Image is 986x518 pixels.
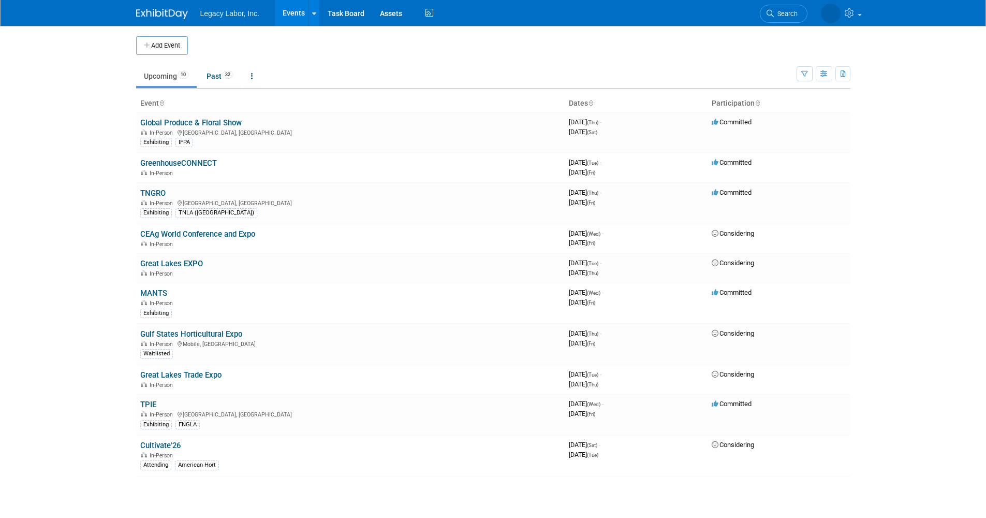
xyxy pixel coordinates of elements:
[569,289,604,296] span: [DATE]
[587,240,595,246] span: (Fri)
[140,259,203,268] a: Great Lakes EXPO
[569,229,604,237] span: [DATE]
[600,159,601,166] span: -
[587,120,598,125] span: (Thu)
[140,208,172,218] div: Exhibiting
[600,189,601,196] span: -
[140,349,173,358] div: Waitlisted
[141,411,147,416] img: In-Person Event
[569,239,595,247] span: [DATE]
[712,370,754,378] span: Considering
[150,411,176,418] span: In-Person
[755,99,760,107] a: Sort by Participation Type
[569,410,595,418] span: [DATE]
[587,200,595,206] span: (Fri)
[140,138,172,147] div: Exhibiting
[708,95,850,112] th: Participation
[712,289,752,296] span: Committed
[587,452,598,458] span: (Tue)
[587,231,600,237] span: (Wed)
[774,10,798,18] span: Search
[159,99,164,107] a: Sort by Event Name
[565,95,708,112] th: Dates
[178,71,189,79] span: 10
[712,229,754,237] span: Considering
[602,229,604,237] span: -
[140,400,156,409] a: TPIE
[141,200,147,205] img: In-Person Event
[587,190,598,196] span: (Thu)
[136,66,197,86] a: Upcoming10
[712,441,754,449] span: Considering
[600,118,601,126] span: -
[140,410,561,418] div: [GEOGRAPHIC_DATA], [GEOGRAPHIC_DATA]
[569,451,598,458] span: [DATE]
[141,341,147,346] img: In-Person Event
[602,400,604,408] span: -
[175,138,193,147] div: IFPA
[587,372,598,378] span: (Tue)
[569,441,600,449] span: [DATE]
[140,118,242,127] a: Global Produce & Floral Show
[140,441,181,450] a: Cultivate'26
[140,289,167,298] a: MANTS
[587,170,595,176] span: (Fri)
[141,270,147,276] img: In-Person Event
[712,159,752,166] span: Committed
[569,168,595,176] span: [DATE]
[150,300,176,307] span: In-Person
[175,208,257,218] div: TNLA ([GEOGRAPHIC_DATA])
[600,370,601,378] span: -
[136,95,565,112] th: Event
[587,160,598,166] span: (Tue)
[136,9,188,19] img: ExhibitDay
[569,298,595,306] span: [DATE]
[150,382,176,388] span: In-Person
[587,411,595,417] span: (Fri)
[569,259,601,267] span: [DATE]
[569,189,601,196] span: [DATE]
[141,241,147,246] img: In-Person Event
[569,380,598,388] span: [DATE]
[569,400,604,408] span: [DATE]
[140,229,255,239] a: CEAg World Conference and Expo
[141,129,147,135] img: In-Person Event
[141,452,147,457] img: In-Person Event
[588,99,593,107] a: Sort by Start Date
[200,9,259,18] span: Legacy Labor, Inc.
[712,400,752,408] span: Committed
[587,270,598,276] span: (Thu)
[602,289,604,296] span: -
[587,442,597,448] span: (Sat)
[569,370,601,378] span: [DATE]
[712,118,752,126] span: Committed
[569,118,601,126] span: [DATE]
[569,159,601,166] span: [DATE]
[150,341,176,348] span: In-Person
[140,128,561,136] div: [GEOGRAPHIC_DATA], [GEOGRAPHIC_DATA]
[569,329,601,337] span: [DATE]
[150,200,176,207] span: In-Person
[141,170,147,175] img: In-Person Event
[140,198,561,207] div: [GEOGRAPHIC_DATA], [GEOGRAPHIC_DATA]
[587,401,600,407] span: (Wed)
[712,189,752,196] span: Committed
[587,300,595,306] span: (Fri)
[150,129,176,136] span: In-Person
[599,441,600,449] span: -
[587,341,595,347] span: (Fri)
[587,331,598,337] span: (Thu)
[140,159,217,168] a: GreenhouseCONNECT
[587,129,597,135] span: (Sat)
[150,452,176,459] span: In-Person
[569,339,595,347] span: [DATE]
[150,270,176,277] span: In-Person
[587,261,598,266] span: (Tue)
[600,329,601,337] span: -
[140,339,561,348] div: Mobile, [GEOGRAPHIC_DATA]
[175,420,200,429] div: FNGLA
[140,420,172,429] div: Exhibiting
[587,382,598,387] span: (Thu)
[140,461,171,470] div: Attending
[140,309,172,318] div: Exhibiting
